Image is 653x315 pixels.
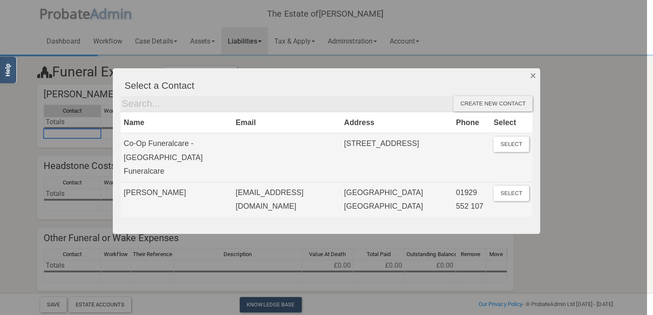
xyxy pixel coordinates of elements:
th: Select [490,112,532,133]
td: [PERSON_NAME] [121,182,232,216]
td: [STREET_ADDRESS] [341,133,453,182]
button: Dismiss [526,68,540,83]
td: [GEOGRAPHIC_DATA] [GEOGRAPHIC_DATA] [341,182,453,216]
input: Search... [121,96,454,111]
td: [EMAIL_ADDRESS][DOMAIN_NAME] [232,182,341,216]
button: Select [494,186,529,201]
th: Email [232,112,341,133]
h4: Select a Contact [125,81,533,91]
div: Create new contact [453,96,532,111]
td: 01929 552 107 [453,182,490,216]
td: Co-Op Funeralcare - [GEOGRAPHIC_DATA] Funeralcare [121,133,232,182]
th: Name [121,112,232,133]
button: Select [494,137,529,152]
th: Address [341,112,453,133]
th: Phone [453,112,490,133]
